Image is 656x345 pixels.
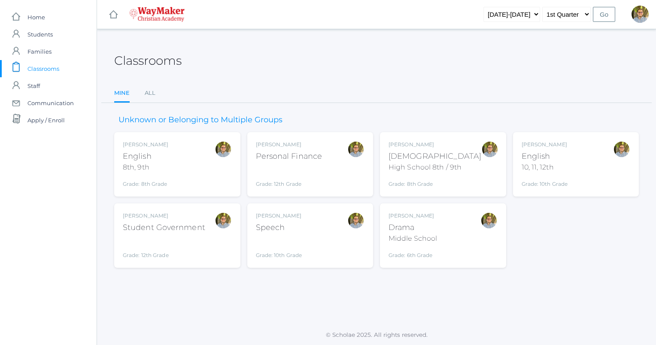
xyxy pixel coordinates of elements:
span: Students [27,26,53,43]
span: Staff [27,77,40,94]
div: [PERSON_NAME] [256,212,302,220]
div: Drama [389,222,437,233]
div: Personal Finance [256,151,322,162]
input: Go [593,7,615,22]
div: Grade: 6th Grade [389,247,437,259]
div: English [522,151,568,162]
div: English [123,151,168,162]
div: Kylen Braileanu [347,212,364,229]
h3: Unknown or Belonging to Multiple Groups [114,116,287,124]
div: Middle School [389,233,437,244]
div: Kylen Braileanu [215,212,232,229]
div: [PERSON_NAME] [123,141,168,148]
div: Kylen Braileanu [347,141,364,158]
div: Kylen Braileanu [613,141,630,158]
p: © Scholae 2025. All rights reserved. [97,330,656,339]
div: Student Government [123,222,205,233]
div: Grade: 12th Grade [256,166,322,188]
div: Grade: 8th Grade [389,176,481,188]
div: Grade: 12th Grade [123,237,205,259]
div: Kylen Braileanu [215,141,232,158]
div: [PERSON_NAME] [389,141,481,148]
div: Speech [256,222,302,233]
span: Home [27,9,45,26]
div: High School 8th / 9th [389,162,481,172]
h2: Classrooms [114,54,182,67]
span: Apply / Enroll [27,112,65,129]
div: [PERSON_NAME] [123,212,205,220]
div: [PERSON_NAME] [389,212,437,220]
a: All [145,85,155,102]
div: 8th, 9th [123,162,168,172]
img: 4_waymaker-logo-stack-white.png [129,7,185,22]
div: Kylen Braileanu [480,212,498,229]
div: Grade: 8th Grade [123,176,168,188]
div: [DEMOGRAPHIC_DATA] [389,151,481,162]
div: 10, 11, 12th [522,162,568,172]
span: Communication [27,94,74,112]
a: Mine [114,85,130,103]
span: Families [27,43,52,60]
div: Grade: 10th Grade [256,237,302,259]
div: [PERSON_NAME] [522,141,568,148]
div: Kylen Braileanu [481,141,498,158]
div: Kylen Braileanu [632,6,649,23]
div: Grade: 10th Grade [522,176,568,188]
div: [PERSON_NAME] [256,141,322,148]
span: Classrooms [27,60,59,77]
